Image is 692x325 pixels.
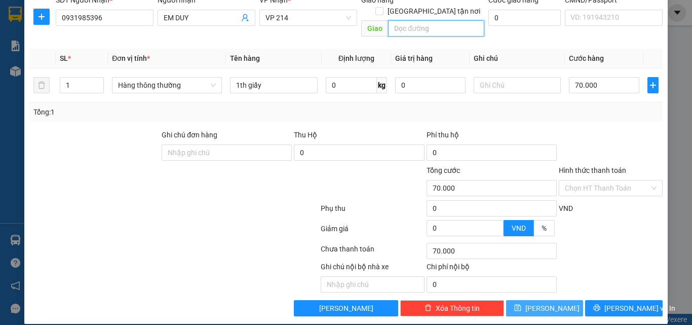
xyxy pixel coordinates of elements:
input: Nhập ghi chú [321,276,425,293]
span: Cước hàng [569,54,604,62]
button: delete [33,77,50,93]
span: Xóa Thông tin [436,303,480,314]
span: plus [648,81,659,89]
span: % [542,224,547,232]
span: Hàng thông thường [118,78,216,93]
span: Tổng cước [427,166,460,174]
span: [PERSON_NAME] và In [604,303,675,314]
span: Định lượng [338,54,374,62]
input: Ghi Chú [474,77,561,93]
span: kg [377,77,387,93]
label: Hình thức thanh toán [559,166,626,174]
span: [GEOGRAPHIC_DATA] tận nơi [383,6,484,17]
div: Giảm giá [320,223,426,241]
button: plus [647,77,659,93]
span: VND [512,224,526,232]
div: Ghi chú nội bộ nhà xe [321,261,425,276]
button: deleteXóa Thông tin [400,300,504,316]
input: Ghi chú đơn hàng [162,145,292,161]
div: Tổng: 1 [33,106,268,118]
label: Ghi chú đơn hàng [162,131,217,139]
span: save [514,304,521,312]
div: Phụ thu [320,203,426,221]
button: save[PERSON_NAME] [506,300,584,316]
span: delete [425,304,432,312]
th: Ghi chú [470,49,565,68]
input: VD: Bàn, Ghế [230,77,318,93]
span: plus [34,13,49,21]
input: Cước giao hàng [488,10,561,26]
span: Thu Hộ [294,131,317,139]
input: Dọc đường [388,20,484,37]
div: Chi phí nội bộ [427,261,557,276]
div: Phí thu hộ [427,129,557,145]
span: Giá trị hàng [395,54,433,62]
span: SL [60,54,68,62]
button: plus [33,9,50,25]
span: VND [559,204,573,212]
span: [PERSON_NAME] [319,303,373,314]
button: [PERSON_NAME] [294,300,398,316]
div: Chưa thanh toán [320,243,426,261]
button: printer[PERSON_NAME] và In [585,300,663,316]
input: 0 [395,77,465,93]
span: printer [593,304,600,312]
span: [PERSON_NAME] [525,303,580,314]
span: VP 214 [265,10,351,25]
span: Giao [361,20,388,37]
span: Đơn vị tính [112,54,150,62]
span: user-add [241,14,249,22]
span: Tên hàng [230,54,260,62]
